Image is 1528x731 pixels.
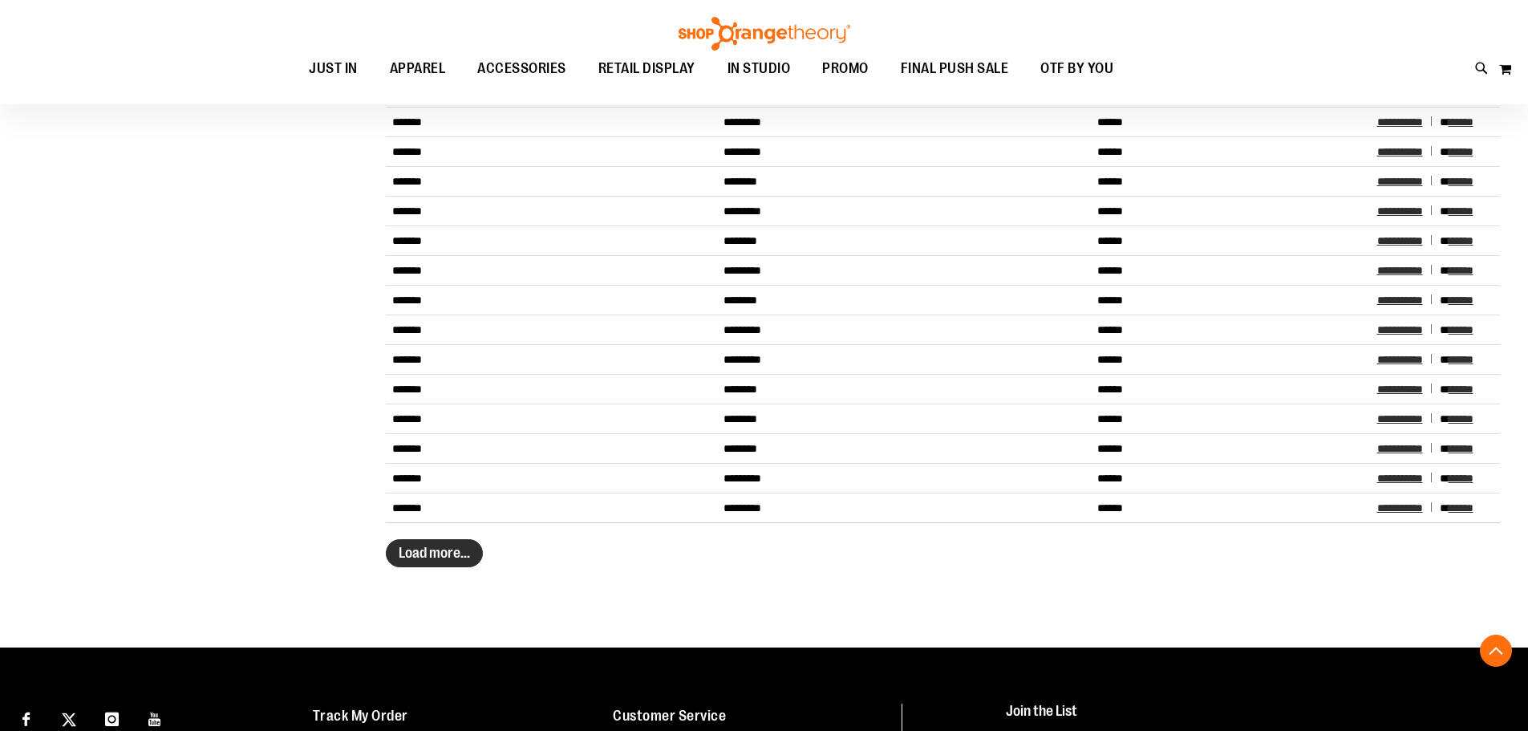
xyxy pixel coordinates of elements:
img: Twitter [62,713,76,727]
a: RETAIL DISPLAY [582,51,711,87]
span: ACCESSORIES [477,51,566,87]
a: IN STUDIO [711,51,807,87]
button: Load more... [386,539,483,567]
span: RETAIL DISPLAY [598,51,695,87]
a: FINAL PUSH SALE [885,51,1025,87]
span: OTF BY YOU [1040,51,1113,87]
span: IN STUDIO [728,51,791,87]
span: PROMO [822,51,869,87]
a: OTF BY YOU [1024,51,1129,87]
a: ACCESSORIES [461,51,582,87]
span: APPAREL [390,51,446,87]
span: JUST IN [309,51,358,87]
a: APPAREL [374,51,462,87]
img: Shop Orangetheory [676,17,853,51]
span: FINAL PUSH SALE [901,51,1009,87]
a: PROMO [806,51,885,87]
a: JUST IN [293,51,374,87]
a: Track My Order [313,708,408,724]
button: Back To Top [1480,635,1512,667]
a: Customer Service [613,708,726,724]
span: Load more... [399,545,470,561]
